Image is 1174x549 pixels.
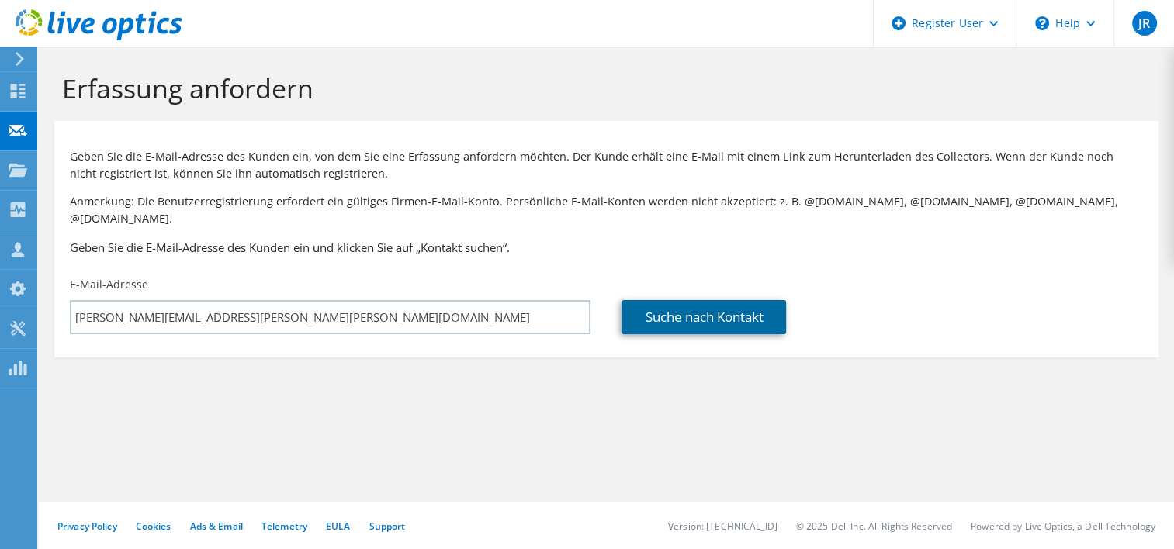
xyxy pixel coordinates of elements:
a: Support [369,520,405,533]
p: Anmerkung: Die Benutzerregistrierung erfordert ein gültiges Firmen-E-Mail-Konto. Persönliche E-Ma... [70,193,1143,227]
li: Powered by Live Optics, a Dell Technology [971,520,1155,533]
a: Ads & Email [190,520,243,533]
p: Geben Sie die E-Mail-Adresse des Kunden ein, von dem Sie eine Erfassung anfordern möchten. Der Ku... [70,148,1143,182]
h1: Erfassung anfordern [62,72,1143,105]
li: © 2025 Dell Inc. All Rights Reserved [796,520,952,533]
a: Telemetry [261,520,307,533]
a: Privacy Policy [57,520,117,533]
a: Suche nach Kontakt [622,300,786,334]
span: JR [1132,11,1157,36]
label: E-Mail-Adresse [70,277,148,292]
li: Version: [TECHNICAL_ID] [668,520,777,533]
a: Cookies [136,520,171,533]
svg: \n [1035,16,1049,30]
h3: Geben Sie die E-Mail-Adresse des Kunden ein und klicken Sie auf „Kontakt suchen“. [70,239,1143,256]
a: EULA [326,520,350,533]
